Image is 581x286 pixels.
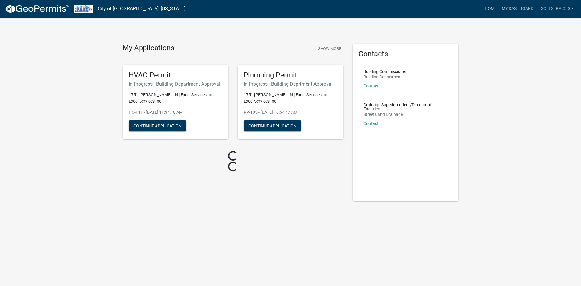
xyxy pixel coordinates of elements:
h6: In Progress - Building Deprtment Approval [244,81,337,87]
h5: HVAC Permit [129,71,222,80]
a: Contact [363,84,379,88]
p: Building Commissioner [363,69,406,74]
p: 1751 [PERSON_NAME] LN | Excel Services Inc | Excel Services Inc. [244,92,337,104]
button: Continue Application [244,120,301,131]
img: City of Charlestown, Indiana [74,5,93,13]
h4: My Applications [123,44,174,53]
a: Home [482,3,499,15]
p: Building Department [363,75,406,79]
button: Continue Application [129,120,186,131]
p: HC-111 - [DATE] 11:34:18 AM [129,109,222,116]
h6: In Progress - Building Department Approval [129,81,222,87]
h5: Plumbing Permit [244,71,337,80]
a: My Dashboard [499,3,536,15]
p: Drainage Superintendent/Director of Facilities [363,103,448,111]
h5: Contacts [359,50,452,58]
a: excelservices [536,3,576,15]
p: 1751 [PERSON_NAME] LN | Excel Services Inc | Excel Services Inc. [129,92,222,104]
p: PP-105 - [DATE] 10:54:47 AM [244,109,337,116]
a: City of [GEOGRAPHIC_DATA], [US_STATE] [98,4,185,14]
button: Show More [316,44,343,54]
a: Contact [363,121,379,126]
p: Streets and Drainage [363,112,448,117]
